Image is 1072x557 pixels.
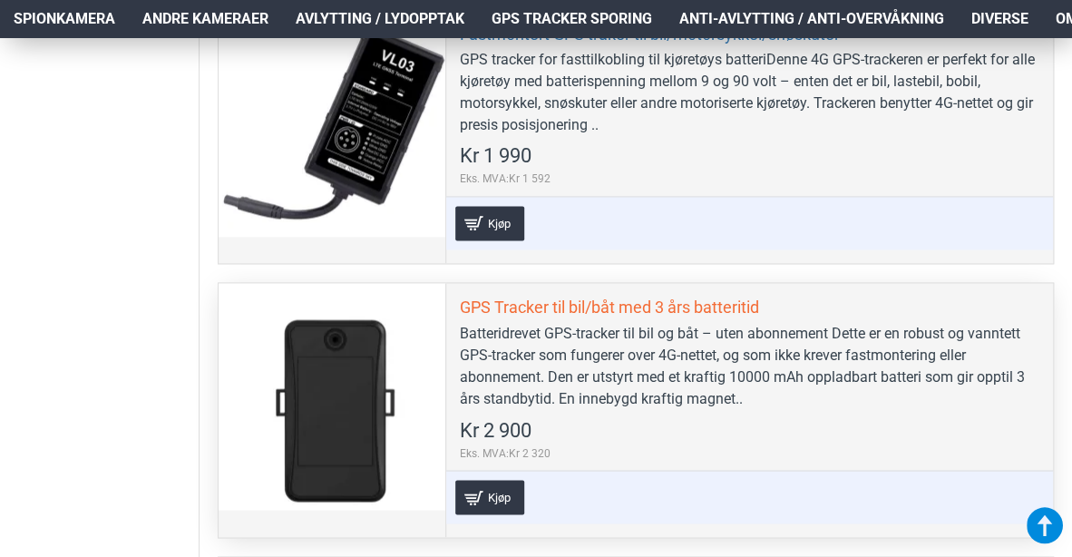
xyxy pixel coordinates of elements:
span: Andre kameraer [142,8,268,30]
a: Fastmontert GPS traker til bil/motorsykkel/snøskuter Fastmontert GPS traker til bil/motorsykkel/s... [219,10,445,237]
a: GPS Tracker til bil/båt med 3 års batteritid [460,297,759,318]
span: Kjøp [483,491,515,503]
span: Eks. MVA:Kr 1 592 [460,171,551,187]
a: GPS Tracker til bil/båt med 3 års batteritid GPS Tracker til bil/båt med 3 års batteritid [219,283,445,510]
span: GPS Tracker Sporing [492,8,652,30]
span: Kr 1 990 [460,146,531,166]
span: Avlytting / Lydopptak [296,8,464,30]
span: Spionkamera [14,8,115,30]
span: Diverse [971,8,1028,30]
div: GPS tracker for fasttilkobling til kjøretøys batteriDenne 4G GPS-trackeren er perfekt for alle kj... [460,49,1039,136]
span: Anti-avlytting / Anti-overvåkning [679,8,944,30]
span: Kjøp [483,218,515,230]
span: Kr 2 900 [460,420,531,440]
span: Eks. MVA:Kr 2 320 [460,445,551,461]
div: Batteridrevet GPS-tracker til bil og båt – uten abonnement Dette er en robust og vanntett GPS-tra... [460,323,1039,410]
